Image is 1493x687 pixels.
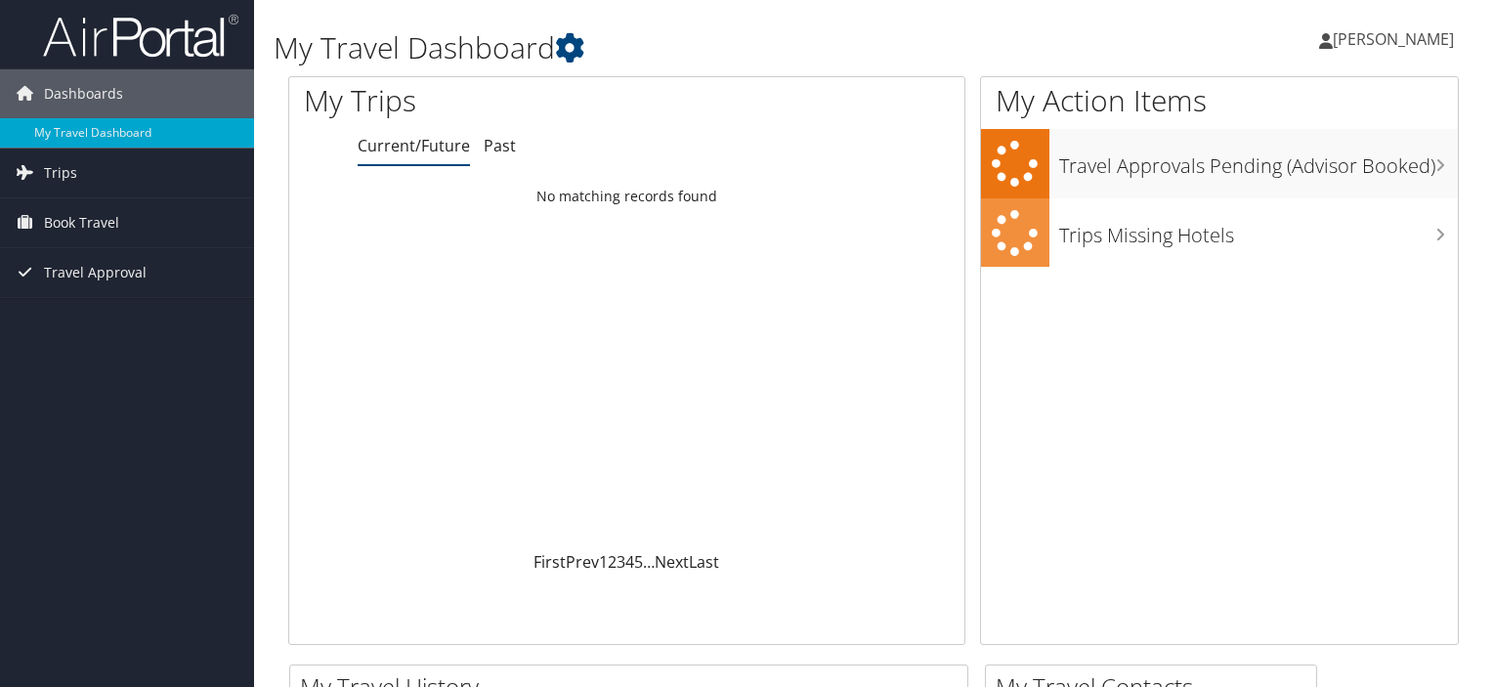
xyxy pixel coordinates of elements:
a: Prev [566,551,599,573]
h3: Travel Approvals Pending (Advisor Booked) [1059,143,1458,180]
a: Travel Approvals Pending (Advisor Booked) [981,129,1458,198]
span: Book Travel [44,198,119,247]
a: Trips Missing Hotels [981,198,1458,268]
a: 3 [617,551,625,573]
h1: My Travel Dashboard [274,27,1074,68]
span: … [643,551,655,573]
a: 4 [625,551,634,573]
a: 5 [634,551,643,573]
span: Trips [44,149,77,197]
span: [PERSON_NAME] [1333,28,1454,50]
a: First [533,551,566,573]
span: Travel Approval [44,248,147,297]
a: 2 [608,551,617,573]
a: Last [689,551,719,573]
td: No matching records found [289,179,964,214]
a: [PERSON_NAME] [1319,10,1473,68]
h1: My Action Items [981,80,1458,121]
a: Next [655,551,689,573]
img: airportal-logo.png [43,13,238,59]
h3: Trips Missing Hotels [1059,212,1458,249]
a: Current/Future [358,135,470,156]
span: Dashboards [44,69,123,118]
a: 1 [599,551,608,573]
h1: My Trips [304,80,668,121]
a: Past [484,135,516,156]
